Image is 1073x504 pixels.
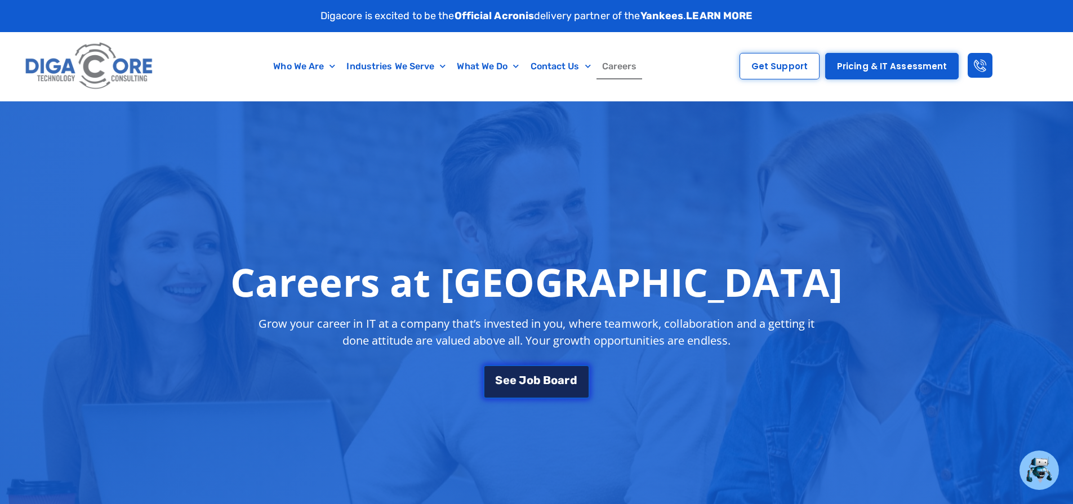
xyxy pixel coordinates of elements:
img: Digacore logo 1 [22,38,157,95]
span: b [533,374,541,386]
a: What We Do [451,53,524,79]
span: o [527,374,533,386]
a: See Job Board [483,365,589,399]
span: o [551,374,558,386]
strong: Yankees [640,10,684,22]
h1: Careers at [GEOGRAPHIC_DATA] [230,259,843,304]
span: e [510,374,517,386]
span: a [558,374,564,386]
a: Pricing & IT Assessment [825,53,959,79]
a: Get Support [740,53,820,79]
strong: Official Acronis [455,10,535,22]
span: r [564,374,569,386]
span: S [495,374,502,386]
span: e [503,374,510,386]
span: J [519,374,526,386]
p: Digacore is excited to be the delivery partner of the . [320,8,753,24]
a: Careers [596,53,643,79]
nav: Menu [211,53,700,79]
a: Contact Us [525,53,596,79]
a: Industries We Serve [341,53,451,79]
span: Pricing & IT Assessment [837,62,947,70]
a: Who We Are [268,53,341,79]
span: B [543,374,551,386]
span: Get Support [751,62,808,70]
p: Grow your career in IT at a company that’s invested in you, where teamwork, collaboration and a g... [248,315,825,349]
span: d [570,374,577,386]
a: LEARN MORE [686,10,753,22]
